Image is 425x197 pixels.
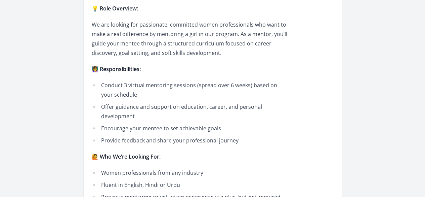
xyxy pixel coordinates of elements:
[92,65,141,73] strong: 👩‍🏫 Responsibilities:
[92,5,138,12] strong: 💡 Role Overview:
[92,102,288,121] li: Offer guidance and support on education, career, and personal development
[92,80,288,99] li: Conduct 3 virtual mentoring sessions (spread over 6 weeks) based on your schedule
[92,168,288,177] li: Women professionals from any industry
[92,124,288,133] li: Encourage your mentee to set achievable goals
[92,136,288,145] li: Provide feedback and share your professional journey
[92,20,288,58] p: We are looking for passionate, committed women professionals who want to make a real difference b...
[92,180,288,190] li: Fluent in English, Hindi or Urdu
[92,153,161,160] strong: 🙋 Who We’re Looking For:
